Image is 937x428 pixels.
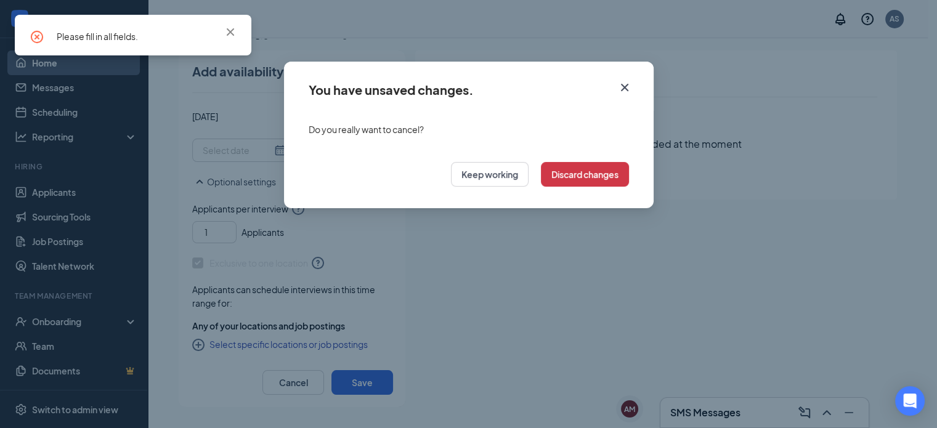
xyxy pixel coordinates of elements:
button: Keep working [451,162,529,187]
div: Open Intercom Messenger [895,386,925,416]
svg: CircleCross [30,30,44,44]
span: Please fill in all fields. [57,31,138,42]
button: Discard changes [541,162,629,187]
svg: Cross [617,80,632,95]
div: You have unsaved changes. [309,83,474,97]
button: Close [608,62,654,101]
span: Do you really want to cancel? [309,123,424,135]
svg: Cross [223,25,238,39]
